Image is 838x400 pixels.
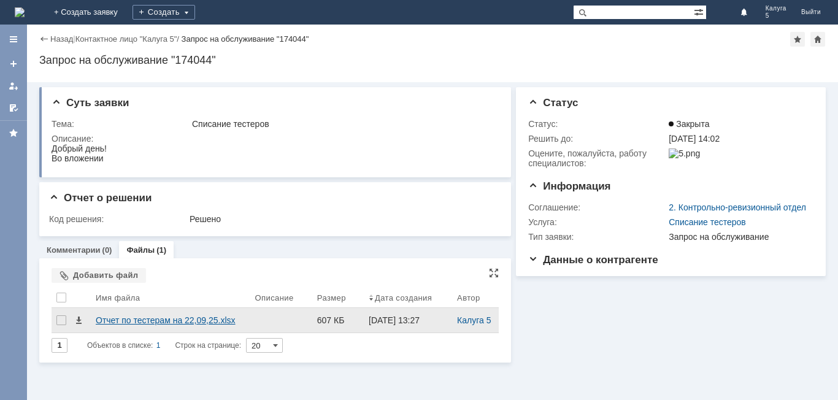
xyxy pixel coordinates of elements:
[74,315,83,325] span: Скачать файл
[694,6,706,17] span: Расширенный поиск
[75,34,177,44] a: Контактное лицо "Калуга 5"
[669,232,808,242] div: Запрос на обслуживание
[192,119,494,129] div: Списание тестеров
[528,232,666,242] div: Тип заявки:
[91,288,250,308] th: Имя файла
[369,315,420,325] div: [DATE] 13:27
[87,341,153,350] span: Объектов в списке:
[255,293,294,302] div: Описание
[75,34,182,44] div: /
[457,293,480,302] div: Автор
[50,34,73,44] a: Назад
[528,97,578,109] span: Статус
[182,34,309,44] div: Запрос на обслуживание "174044"
[528,202,666,212] div: Соглашение:
[47,245,101,255] a: Комментарии
[312,288,364,308] th: Размер
[364,288,452,308] th: Дата создания
[669,119,709,129] span: Закрыта
[489,268,499,278] div: На всю страницу
[52,97,129,109] span: Суть заявки
[15,7,25,17] img: logo
[669,217,746,227] a: Списание тестеров
[4,98,23,118] a: Мои согласования
[528,254,658,266] span: Данные о контрагенте
[49,192,152,204] span: Отчет о решении
[156,338,161,353] div: 1
[39,54,826,66] div: Запрос на обслуживание "174044"
[126,245,155,255] a: Файлы
[528,180,610,192] span: Информация
[528,134,666,144] div: Решить до:
[528,119,666,129] div: Статус:
[317,315,359,325] div: 607 КБ
[810,32,825,47] div: Сделать домашней страницей
[15,7,25,17] a: Перейти на домашнюю страницу
[96,293,140,302] div: Имя файла
[49,214,187,224] div: Код решения:
[4,76,23,96] a: Мои заявки
[73,34,75,43] div: |
[790,32,805,47] div: Добавить в избранное
[528,217,666,227] div: Услуга:
[452,288,499,308] th: Автор
[375,293,432,302] div: Дата создания
[528,148,666,168] div: Oцените, пожалуйста, работу специалистов:
[4,54,23,74] a: Создать заявку
[766,12,786,20] span: 5
[133,5,195,20] div: Создать
[52,134,497,144] div: Описание:
[190,214,494,224] div: Решено
[766,5,786,12] span: Калуга
[457,315,491,325] a: Калуга 5
[156,245,166,255] div: (1)
[102,245,112,255] div: (0)
[52,119,190,129] div: Тема:
[96,315,245,325] div: Отчет по тестерам на 22,09,25.xlsx
[317,293,346,302] div: Размер
[669,148,700,158] img: 5.png
[669,202,806,212] a: 2. Контрольно-ревизионный отдел
[669,134,720,144] span: [DATE] 14:02
[87,338,241,353] i: Строк на странице:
